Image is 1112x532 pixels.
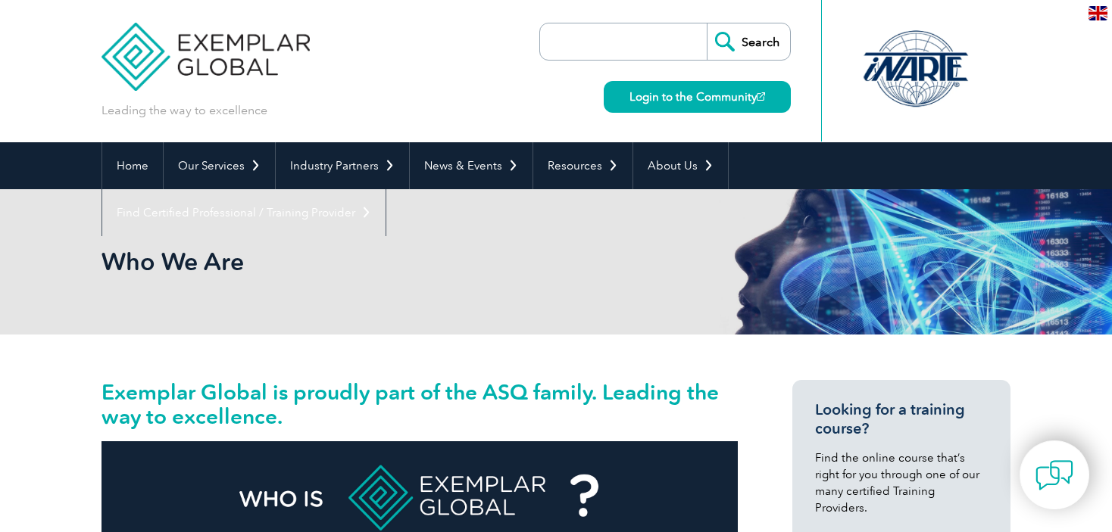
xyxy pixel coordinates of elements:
[604,81,791,113] a: Login to the Community
[164,142,275,189] a: Our Services
[102,102,267,119] p: Leading the way to excellence
[533,142,633,189] a: Resources
[102,250,738,274] h2: Who We Are
[1035,456,1073,494] img: contact-chat.png
[1089,6,1107,20] img: en
[276,142,409,189] a: Industry Partners
[633,142,728,189] a: About Us
[815,450,988,516] p: Find the online course that’s right for you through one of our many certified Training Providers.
[707,23,790,60] input: Search
[102,189,386,236] a: Find Certified Professional / Training Provider
[410,142,533,189] a: News & Events
[102,142,163,189] a: Home
[815,400,988,438] h3: Looking for a training course?
[757,92,765,101] img: open_square.png
[102,380,738,428] h2: Exemplar Global is proudly part of the ASQ family. Leading the way to excellence.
